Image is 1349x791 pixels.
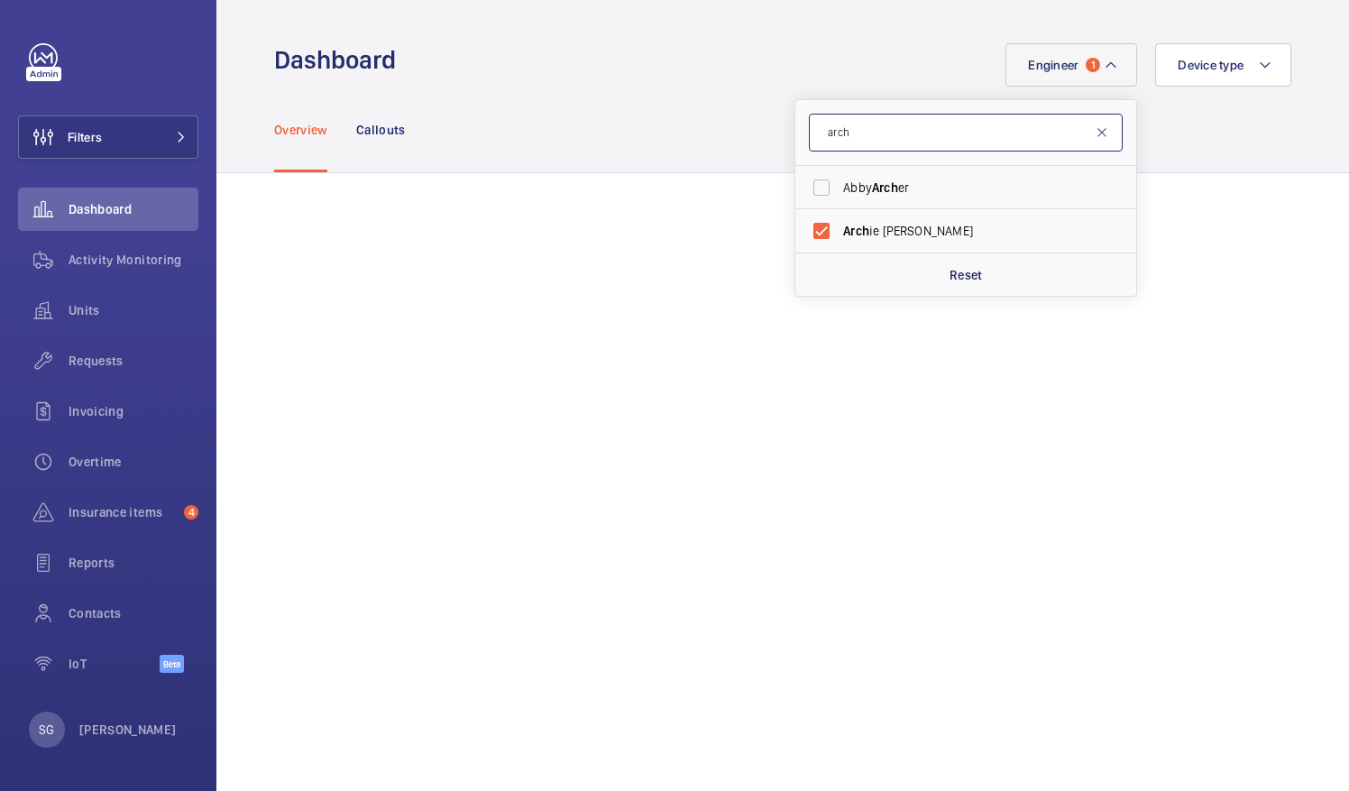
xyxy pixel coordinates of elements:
span: Reports [69,554,198,572]
span: Arch [843,224,869,238]
span: Beta [160,655,184,673]
p: Callouts [356,121,406,139]
p: Overview [274,121,327,139]
p: [PERSON_NAME] [79,721,177,739]
span: Requests [69,352,198,370]
span: Contacts [69,604,198,622]
span: Insurance items [69,503,177,521]
span: Arch [872,180,898,195]
span: ie [PERSON_NAME] [843,222,1091,240]
button: Filters [18,115,198,159]
span: Activity Monitoring [69,251,198,269]
span: Device type [1178,58,1243,72]
span: Overtime [69,453,198,471]
span: 4 [184,505,198,520]
h1: Dashboard [274,43,407,77]
input: Search by engineer [809,114,1123,152]
span: Filters [68,128,102,146]
span: Invoicing [69,402,198,420]
span: IoT [69,655,160,673]
span: Abby er [843,179,1091,197]
p: Reset [950,266,983,284]
p: SG [39,721,54,739]
button: Device type [1155,43,1291,87]
span: Engineer [1028,58,1078,72]
span: Dashboard [69,200,198,218]
span: 1 [1086,58,1100,72]
button: Engineer1 [1005,43,1137,87]
span: Units [69,301,198,319]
